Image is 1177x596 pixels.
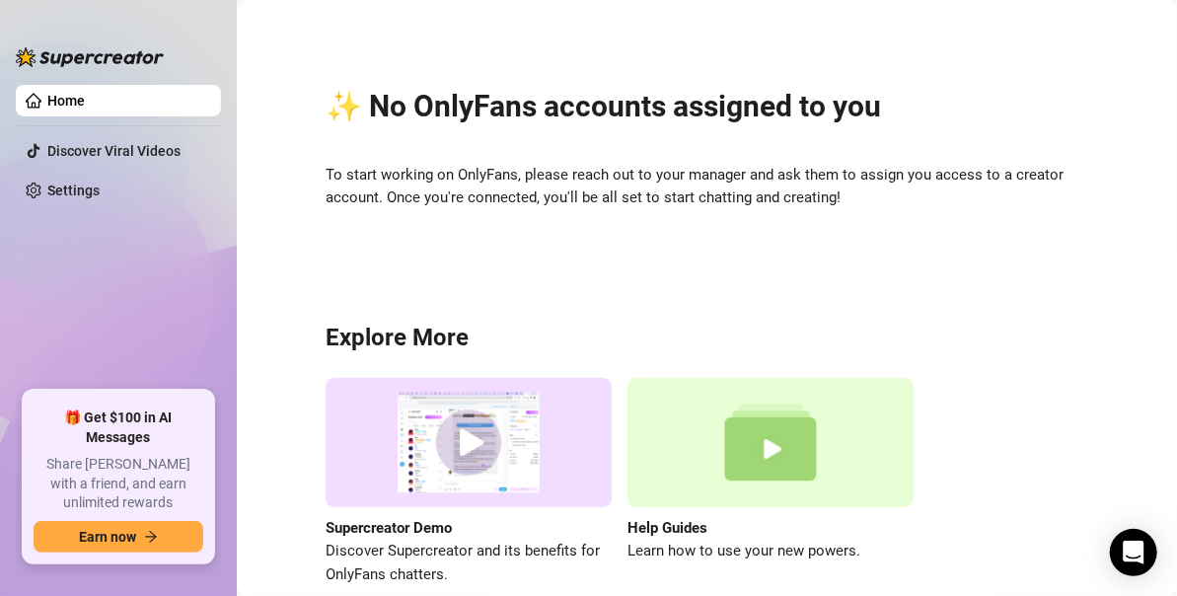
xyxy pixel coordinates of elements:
[326,378,612,586] a: Supercreator DemoDiscover Supercreator and its benefits for OnlyFans chatters.
[47,143,181,159] a: Discover Viral Videos
[144,530,158,544] span: arrow-right
[627,540,914,563] span: Learn how to use your new powers.
[627,519,707,537] strong: Help Guides
[47,183,100,198] a: Settings
[16,47,164,67] img: logo-BBDzfeDw.svg
[47,93,85,109] a: Home
[326,519,452,537] strong: Supercreator Demo
[34,455,203,513] span: Share [PERSON_NAME] with a friend, and earn unlimited rewards
[34,409,203,447] span: 🎁 Get $100 in AI Messages
[326,88,1088,125] h2: ✨ No OnlyFans accounts assigned to you
[1110,529,1157,576] div: Open Intercom Messenger
[627,378,914,586] a: Help GuidesLearn how to use your new powers.
[326,540,612,586] span: Discover Supercreator and its benefits for OnlyFans chatters.
[627,378,914,507] img: help guides
[326,164,1088,210] span: To start working on OnlyFans, please reach out to your manager and ask them to assign you access ...
[34,521,203,553] button: Earn nowarrow-right
[326,378,612,507] img: supercreator demo
[79,529,136,545] span: Earn now
[326,323,1088,354] h3: Explore More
